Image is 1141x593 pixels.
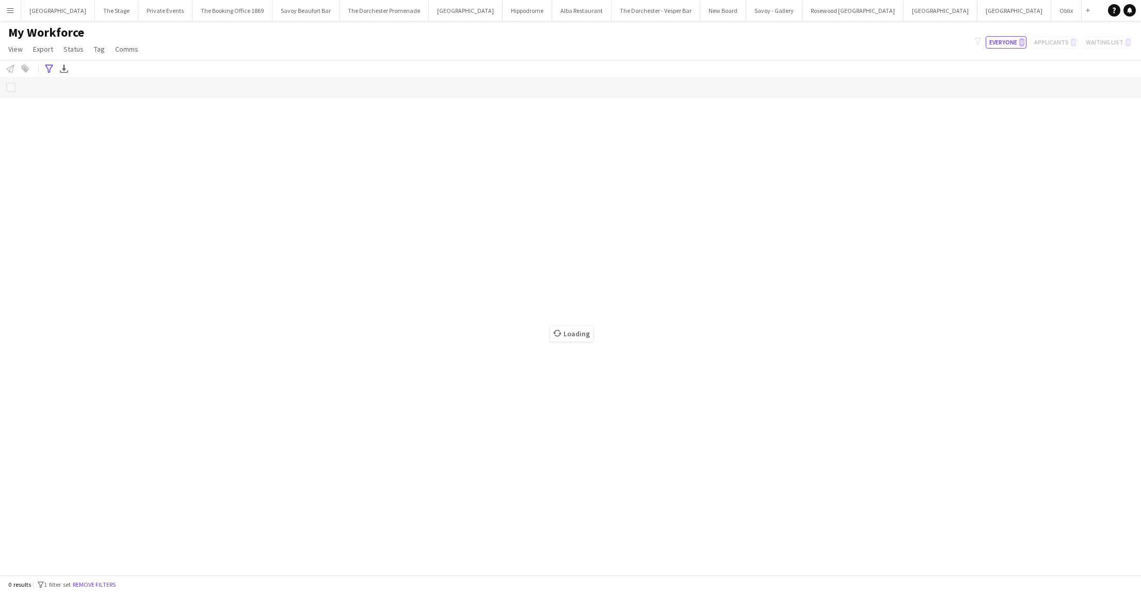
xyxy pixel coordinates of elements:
button: Hippodrome [503,1,552,21]
span: 0 [1019,38,1024,46]
span: Export [33,44,53,54]
button: [GEOGRAPHIC_DATA] [904,1,977,21]
button: [GEOGRAPHIC_DATA] [977,1,1051,21]
app-action-btn: Export XLSX [58,63,70,75]
button: The Dorchester Promenade [340,1,429,21]
button: [GEOGRAPHIC_DATA] [21,1,95,21]
span: My Workforce [8,25,84,40]
a: Export [29,42,57,56]
button: Oblix [1051,1,1082,21]
button: The Stage [95,1,138,21]
button: Everyone0 [986,36,1026,49]
button: Savoy - Gallery [746,1,802,21]
span: Tag [94,44,105,54]
button: Alba Restaurant [552,1,612,21]
span: 1 filter set [44,581,71,588]
button: Remove filters [71,579,118,590]
button: New Board [700,1,746,21]
button: The Booking Office 1869 [192,1,272,21]
span: Comms [115,44,138,54]
app-action-btn: Advanced filters [43,63,55,75]
a: Status [59,42,88,56]
a: View [4,42,27,56]
button: Private Events [138,1,192,21]
button: Savoy Beaufort Bar [272,1,340,21]
span: Status [63,44,84,54]
span: Loading [550,326,593,341]
button: [GEOGRAPHIC_DATA] [429,1,503,21]
button: The Dorchester - Vesper Bar [612,1,700,21]
button: Rosewood [GEOGRAPHIC_DATA] [802,1,904,21]
a: Comms [111,42,142,56]
a: Tag [90,42,109,56]
span: View [8,44,23,54]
